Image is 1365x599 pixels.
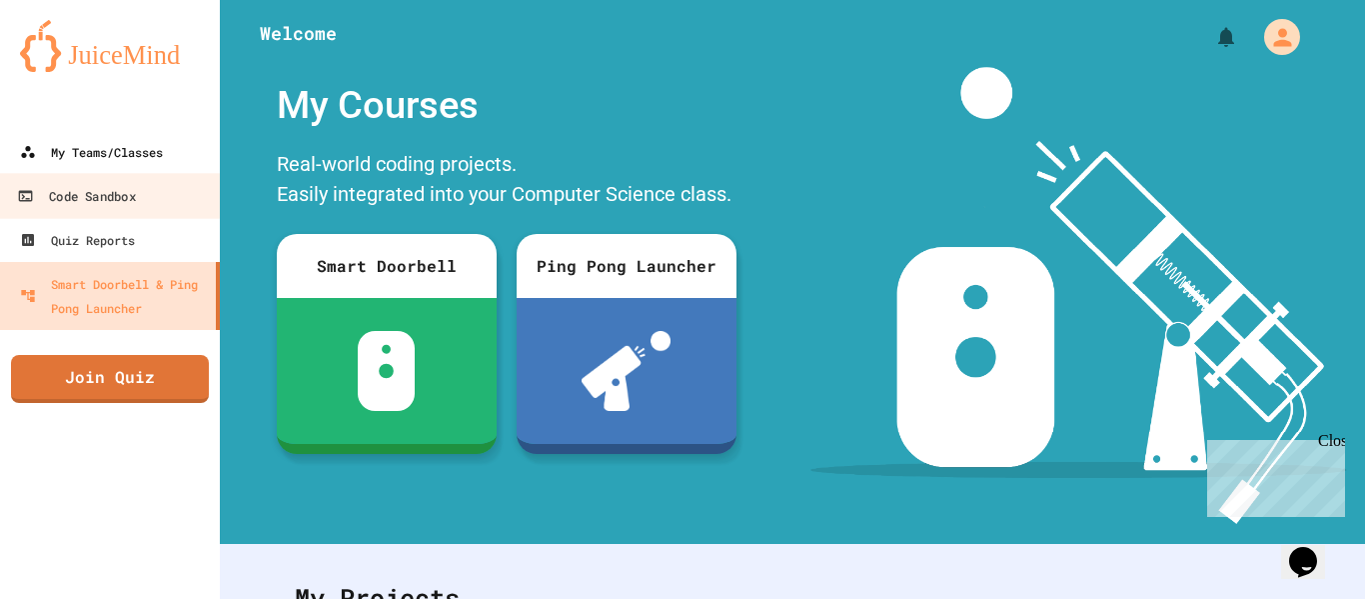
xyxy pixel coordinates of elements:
img: banner-image-my-projects.png [810,67,1346,524]
iframe: chat widget [1199,432,1345,517]
div: Chat with us now!Close [8,8,138,127]
div: Quiz Reports [20,228,135,252]
div: Ping Pong Launcher [517,234,736,298]
a: Join Quiz [11,355,209,403]
img: sdb-white.svg [358,331,415,411]
div: My Account [1243,14,1305,60]
div: Code Sandbox [17,184,135,209]
img: logo-orange.svg [20,20,200,72]
div: Smart Doorbell [277,234,497,298]
iframe: chat widget [1281,519,1345,579]
div: Smart Doorbell & Ping Pong Launcher [20,272,208,320]
div: Real-world coding projects. Easily integrated into your Computer Science class. [267,144,746,219]
div: My Teams/Classes [20,140,163,164]
div: My Notifications [1177,20,1243,54]
div: My Courses [267,67,746,144]
img: ppl-with-ball.png [582,331,671,411]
